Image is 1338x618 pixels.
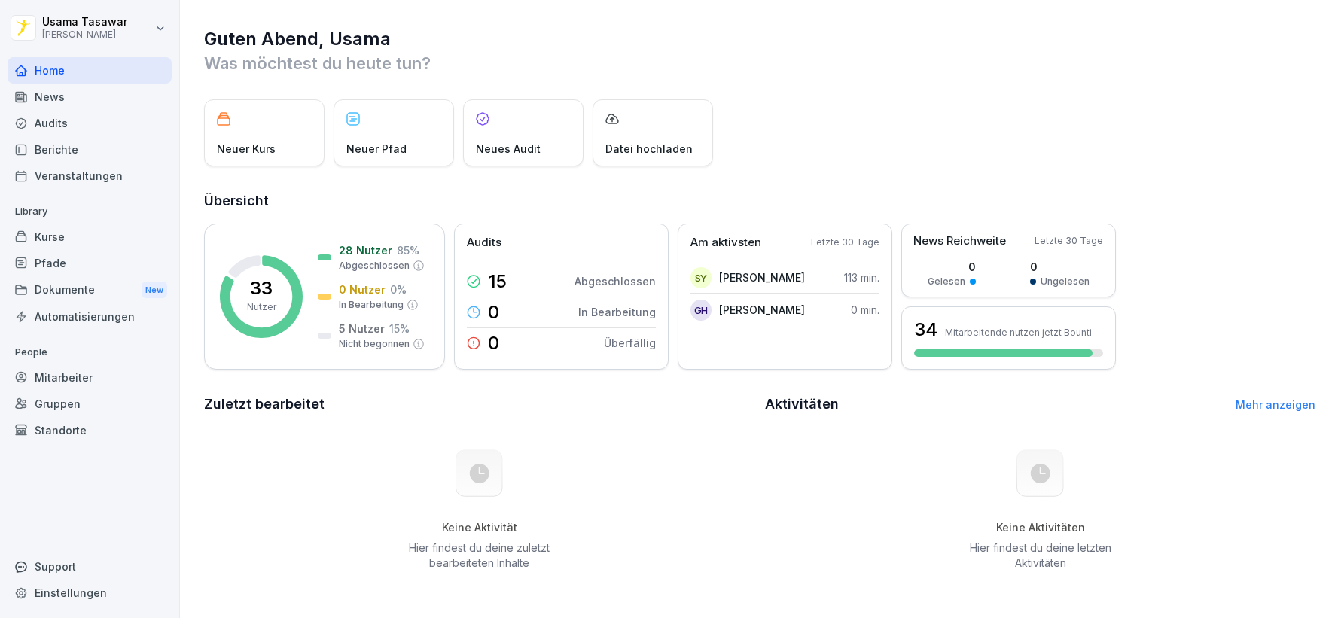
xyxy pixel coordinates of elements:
[404,540,556,571] p: Hier findest du deine zuletzt bearbeiteten Inhalte
[339,298,404,312] p: In Bearbeitung
[346,141,407,157] p: Neuer Pfad
[913,233,1006,250] p: News Reichweite
[339,321,385,336] p: 5 Nutzer
[8,417,172,443] a: Standorte
[604,335,656,351] p: Überfällig
[1030,259,1090,275] p: 0
[605,141,693,157] p: Datei hochladen
[488,334,499,352] p: 0
[8,553,172,580] div: Support
[945,327,1092,338] p: Mitarbeitende nutzen jetzt Bounti
[8,276,172,304] div: Dokumente
[8,250,172,276] a: Pfade
[204,394,754,415] h2: Zuletzt bearbeitet
[142,282,167,299] div: New
[8,580,172,606] a: Einstellungen
[928,275,965,288] p: Gelesen
[1236,398,1315,411] a: Mehr anzeigen
[42,29,127,40] p: [PERSON_NAME]
[690,267,712,288] div: SY
[719,302,805,318] p: [PERSON_NAME]
[8,340,172,364] p: People
[217,141,276,157] p: Neuer Kurs
[8,364,172,391] a: Mitarbeiter
[844,269,879,285] p: 113 min.
[578,304,656,320] p: In Bearbeitung
[690,234,761,251] p: Am aktivsten
[250,279,273,297] p: 33
[8,276,172,304] a: DokumenteNew
[389,321,410,336] p: 15 %
[488,272,507,291] p: 15
[914,317,937,342] h3: 34
[851,302,879,318] p: 0 min.
[339,282,386,297] p: 0 Nutzer
[690,300,712,321] div: GH
[339,242,392,258] p: 28 Nutzer
[1041,275,1090,288] p: Ungelesen
[1035,234,1103,248] p: Letzte 30 Tage
[928,259,976,275] p: 0
[8,391,172,417] a: Gruppen
[476,141,541,157] p: Neues Audit
[8,163,172,189] a: Veranstaltungen
[390,282,407,297] p: 0 %
[8,57,172,84] a: Home
[488,303,499,321] p: 0
[811,236,879,249] p: Letzte 30 Tage
[8,303,172,330] a: Automatisierungen
[204,27,1315,51] h1: Guten Abend, Usama
[8,110,172,136] a: Audits
[467,234,501,251] p: Audits
[965,521,1117,534] h5: Keine Aktivitäten
[204,51,1315,75] p: Was möchtest du heute tun?
[404,521,556,534] h5: Keine Aktivität
[339,337,410,351] p: Nicht begonnen
[397,242,419,258] p: 85 %
[247,300,276,314] p: Nutzer
[8,84,172,110] a: News
[575,273,656,289] p: Abgeschlossen
[765,394,839,415] h2: Aktivitäten
[42,16,127,29] p: Usama Tasawar
[8,136,172,163] a: Berichte
[8,199,172,224] p: Library
[339,259,410,272] p: Abgeschlossen
[8,224,172,250] a: Kurse
[965,540,1117,571] p: Hier findest du deine letzten Aktivitäten
[719,269,805,285] p: [PERSON_NAME]
[204,190,1315,212] h2: Übersicht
